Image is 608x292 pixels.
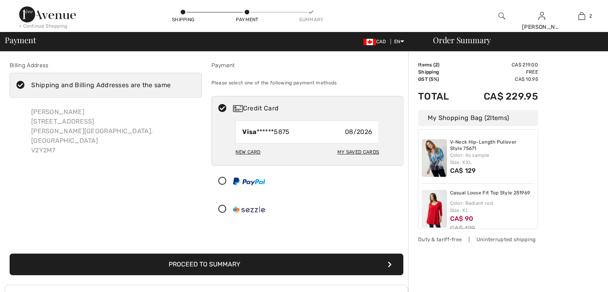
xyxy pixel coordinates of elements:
[422,139,447,177] img: V-Neck Hip-Length Pullover Style 75671
[10,61,202,70] div: Billing Address
[345,127,372,137] span: 08/2026
[242,128,256,136] strong: Visa
[450,224,475,232] s: CA$ 129
[171,16,195,23] div: Shipping
[233,105,243,112] img: Credit Card
[5,36,36,44] span: Payment
[235,145,260,159] div: New Card
[589,12,592,20] span: 2
[486,114,490,122] span: 2
[418,83,462,110] td: Total
[363,39,376,45] img: Canadian Dollar
[462,61,538,68] td: CA$ 219.00
[19,22,68,30] div: < Continue Shopping
[363,39,389,44] span: CAD
[498,11,505,21] img: search the website
[538,11,545,21] img: My Info
[10,254,403,275] button: Proceed to Summary
[450,139,535,152] a: V-Neck Hip-Length Pullover Style 75671
[31,80,171,90] div: Shipping and Billing Addresses are the same
[211,73,404,93] div: Please select one of the following payment methods
[450,152,535,166] div: Color: As sample Size: XXL
[394,39,404,44] span: EN
[450,200,535,214] div: Color: Radiant red Size: XL
[538,12,545,20] a: Sign In
[462,76,538,83] td: CA$ 10.95
[19,6,76,22] img: 1ère Avenue
[462,68,538,76] td: Free
[418,110,538,126] div: My Shopping Bag ( Items)
[233,104,398,113] div: Credit Card
[211,61,404,70] div: Payment
[578,11,585,21] img: My Bag
[25,101,202,162] div: [PERSON_NAME] [STREET_ADDRESS] [PERSON_NAME][GEOGRAPHIC_DATA], [GEOGRAPHIC_DATA] V2Y2M7
[418,236,538,243] div: Duty & tariff-free | Uninterrupted shipping
[562,11,601,21] a: 2
[235,16,259,23] div: Payment
[450,215,474,222] span: CA$ 90
[299,16,323,23] div: Summary
[522,23,561,31] div: [PERSON_NAME]
[422,190,447,228] img: Casual Loose Fit Top Style 251969
[450,190,530,196] a: Casual Loose Fit Top Style 251969
[233,206,265,214] img: Sezzle
[418,76,462,83] td: GST (5%)
[423,36,603,44] div: Order Summary
[450,167,476,174] span: CA$ 129
[418,61,462,68] td: Items ( )
[233,178,265,185] img: PayPal
[462,83,538,110] td: CA$ 229.95
[435,62,438,68] span: 2
[337,145,379,159] div: My Saved Cards
[418,68,462,76] td: Shipping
